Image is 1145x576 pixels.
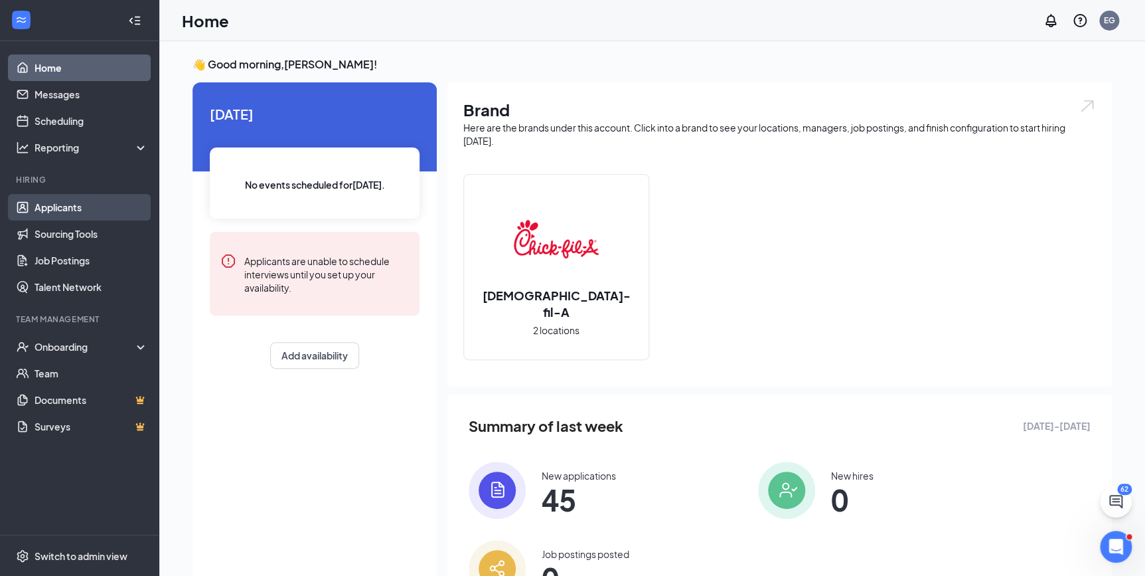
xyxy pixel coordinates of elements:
[469,462,526,519] img: icon
[542,469,616,482] div: New applications
[831,488,874,512] span: 0
[1100,486,1132,518] button: ChatActive
[35,274,148,300] a: Talent Network
[35,221,148,247] a: Sourcing Tools
[35,413,148,440] a: SurveysCrown
[16,141,29,154] svg: Analysis
[469,415,623,438] span: Summary of last week
[220,253,236,269] svg: Error
[16,340,29,353] svg: UserCheck
[35,247,148,274] a: Job Postings
[16,174,145,185] div: Hiring
[1079,98,1096,114] img: open.6027fd2a22e1237b5b06.svg
[15,13,28,27] svg: WorkstreamLogo
[192,57,1112,72] h3: 👋 Good morning, [PERSON_NAME] !
[128,14,141,27] svg: Collapse
[35,549,127,563] div: Switch to admin view
[1104,15,1115,26] div: EG
[542,488,616,512] span: 45
[831,469,874,482] div: New hires
[1023,419,1091,433] span: [DATE] - [DATE]
[1108,494,1124,510] svg: ChatActive
[758,462,815,519] img: icon
[542,547,629,561] div: Job postings posted
[1043,13,1059,29] svg: Notifications
[16,314,145,325] div: Team Management
[463,98,1096,121] h1: Brand
[35,81,148,108] a: Messages
[533,323,579,337] span: 2 locations
[35,54,148,81] a: Home
[35,360,148,387] a: Team
[463,121,1096,147] div: Here are the brands under this account. Click into a brand to see your locations, managers, job p...
[244,253,409,294] div: Applicants are unable to schedule interviews until you set up your availability.
[210,104,420,124] span: [DATE]
[35,108,148,134] a: Scheduling
[1117,484,1132,495] div: 62
[35,194,148,221] a: Applicants
[35,387,148,413] a: DocumentsCrown
[182,9,229,32] h1: Home
[245,177,385,192] span: No events scheduled for [DATE] .
[35,340,137,353] div: Onboarding
[1072,13,1088,29] svg: QuestionInfo
[464,287,649,320] h2: [DEMOGRAPHIC_DATA]-fil-A
[35,141,149,154] div: Reporting
[1100,531,1132,563] iframe: Intercom live chat
[270,342,359,369] button: Add availability
[514,197,599,282] img: Chick-fil-A
[16,549,29,563] svg: Settings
